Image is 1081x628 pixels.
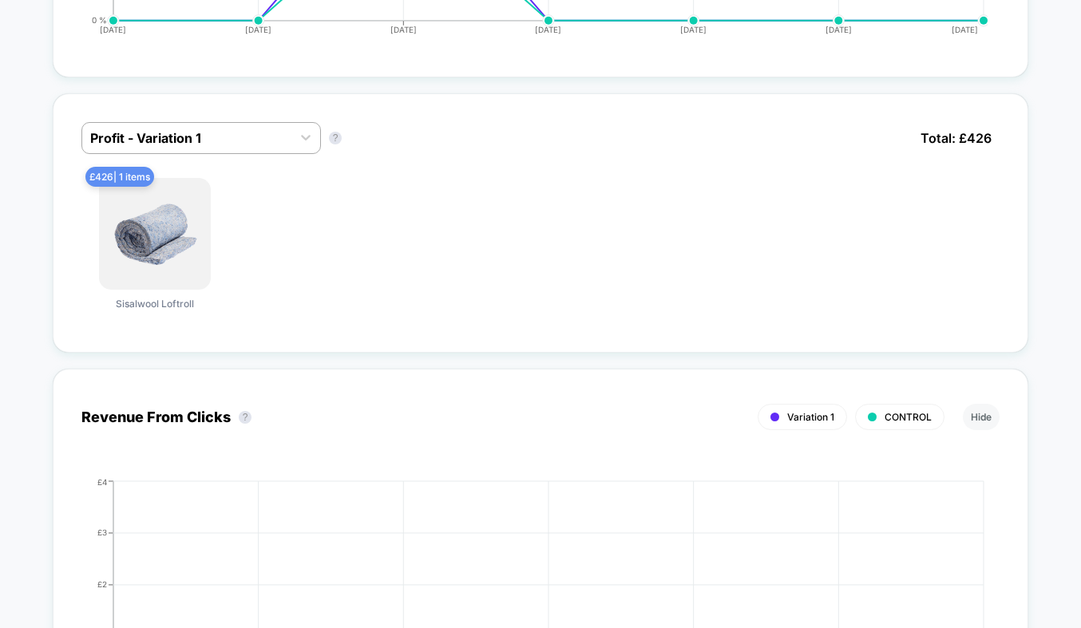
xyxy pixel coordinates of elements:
[826,25,852,34] tspan: [DATE]
[680,25,707,34] tspan: [DATE]
[536,25,562,34] tspan: [DATE]
[116,298,194,324] span: Sisalwool Loftroll
[85,167,154,187] span: £ 426 | 1 items
[97,527,107,537] tspan: £3
[913,122,1000,154] span: Total: £ 426
[92,15,107,25] tspan: 0 %
[97,476,107,486] tspan: £4
[885,411,932,423] span: CONTROL
[952,25,979,34] tspan: [DATE]
[329,132,342,144] button: ?
[100,25,126,34] tspan: [DATE]
[787,411,834,423] span: Variation 1
[963,404,1000,430] button: Hide
[245,25,271,34] tspan: [DATE]
[390,25,417,34] tspan: [DATE]
[97,579,107,589] tspan: £2
[99,178,211,290] img: Sisalwool Loftroll
[239,411,251,424] button: ?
